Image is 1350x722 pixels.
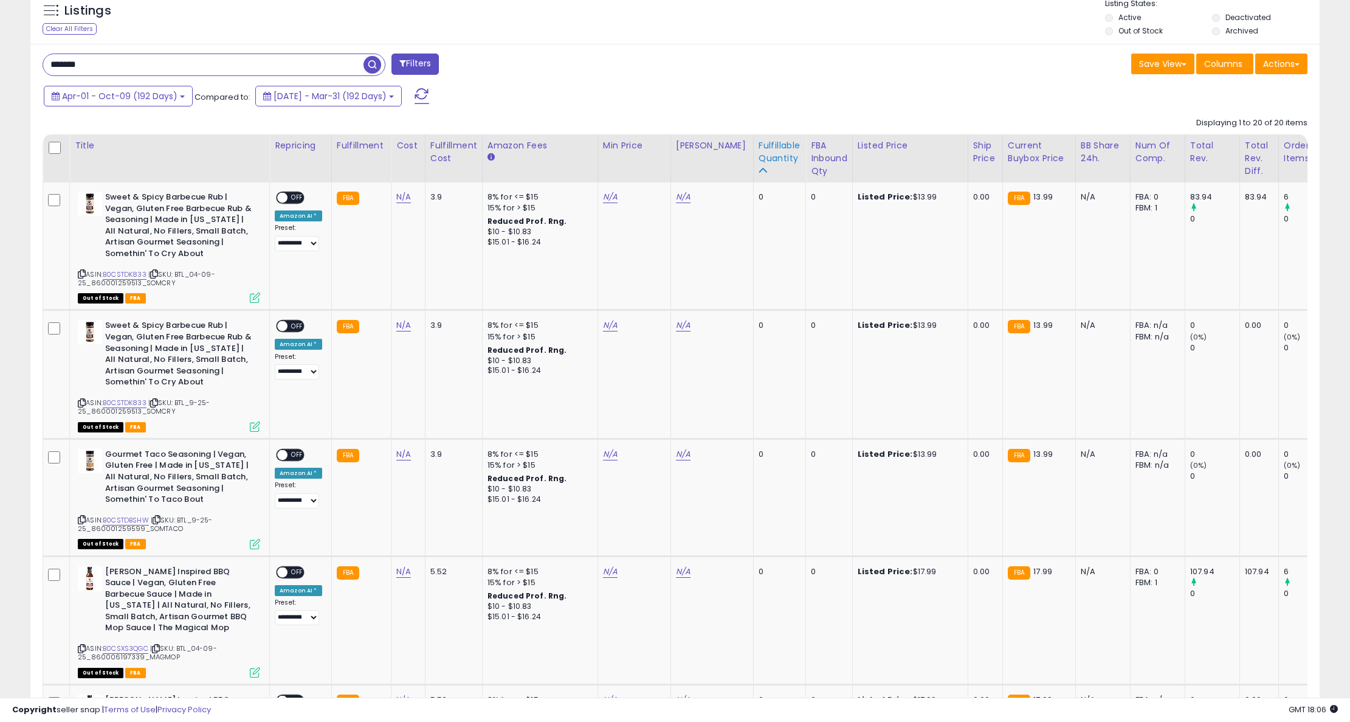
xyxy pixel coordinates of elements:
div: 0.00 [973,192,993,203]
div: Displaying 1 to 20 of 20 items [1196,117,1307,129]
div: FBM: 1 [1135,203,1176,213]
span: OFF [288,567,307,577]
div: FBA: 0 [1135,192,1176,203]
a: N/A [396,566,411,578]
span: | SKU: BTL_04-09-25_860001259513_SOMCRY [78,269,215,288]
div: FBA inbound Qty [811,139,847,178]
div: Total Rev. Diff. [1245,139,1273,178]
div: 8% for <= $15 [487,566,588,577]
img: 31jv1dIccvL._SL40_.jpg [78,192,102,216]
a: N/A [603,448,618,460]
div: N/A [1081,192,1121,203]
small: FBA [1008,320,1030,333]
div: FBA: n/a [1135,320,1176,331]
div: 0 [1284,320,1333,331]
div: 0 [759,566,796,577]
div: Total Rev. [1190,139,1235,165]
div: 0 [1284,449,1333,460]
div: 0 [811,320,843,331]
label: Active [1118,12,1141,23]
div: $10 - $10.83 [487,602,588,612]
a: N/A [603,566,618,578]
div: FBM: 1 [1135,577,1176,588]
div: 107.94 [1190,566,1239,577]
div: Amazon AI * [275,339,322,350]
label: Archived [1225,26,1258,36]
div: ASIN: [78,320,260,430]
small: FBA [337,449,359,462]
div: $10 - $10.83 [487,356,588,366]
div: N/A [1081,320,1121,331]
a: B0CSXS3QGC [103,644,148,654]
a: N/A [603,319,618,331]
button: Filters [391,54,439,75]
b: [PERSON_NAME] Inspired BBQ Sauce | Vegan, Gluten Free Barbecue Sauce | Made in [US_STATE] | All N... [105,566,253,637]
a: B0CSTDK833 [103,269,146,280]
small: FBA [337,320,359,333]
div: 0 [1190,471,1239,482]
div: Num of Comp. [1135,139,1180,165]
small: (0%) [1284,332,1301,342]
a: N/A [396,448,411,460]
label: Deactivated [1225,12,1271,23]
div: 0 [811,449,843,460]
b: Sweet & Spicy Barbecue Rub | Vegan, Gluten Free Barbecue Rub & Seasoning | Made in [US_STATE] | A... [105,192,253,262]
b: Reduced Prof. Rng. [487,345,567,355]
div: $15.01 - $16.24 [487,495,588,505]
div: FBM: n/a [1135,460,1176,471]
span: 2025-10-10 18:06 GMT [1289,704,1338,715]
span: 13.99 [1033,191,1053,203]
div: 0 [759,192,796,203]
span: 17.99 [1033,566,1052,577]
div: 15% for > $15 [487,331,588,342]
div: 0.00 [973,566,993,577]
div: 0.00 [1245,320,1269,331]
small: (0%) [1284,460,1301,470]
div: 0 [1284,342,1333,353]
b: Reduced Prof. Rng. [487,591,567,601]
span: | SKU: BTL_9-25-25_860001259599_SOMTACO [78,515,213,533]
div: $17.99 [858,566,959,577]
label: Out of Stock [1118,26,1163,36]
span: OFF [288,321,307,331]
span: OFF [288,193,307,203]
div: 5.52 [430,566,473,577]
div: 0 [1284,471,1333,482]
div: FBA: n/a [1135,449,1176,460]
div: 0 [811,192,843,203]
small: Amazon Fees. [487,152,495,163]
button: [DATE] - Mar-31 (192 Days) [255,86,402,106]
div: 0 [1190,588,1239,599]
span: [DATE] - Mar-31 (192 Days) [274,90,387,102]
button: Apr-01 - Oct-09 (192 Days) [44,86,193,106]
a: N/A [676,448,690,460]
h5: Listings [64,2,111,19]
small: (0%) [1190,460,1207,470]
small: FBA [1008,192,1030,205]
b: Listed Price: [858,448,913,460]
span: OFF [288,450,307,460]
div: Fulfillable Quantity [759,139,801,165]
a: N/A [396,191,411,203]
div: BB Share 24h. [1081,139,1125,165]
small: FBA [1008,566,1030,580]
div: 0 [1190,342,1239,353]
span: Apr-01 - Oct-09 (192 Days) [62,90,177,102]
div: Fulfillment Cost [430,139,477,165]
div: Min Price [603,139,666,152]
span: FBA [125,539,146,549]
small: FBA [337,192,359,205]
b: Listed Price: [858,191,913,203]
div: Repricing [275,139,326,152]
div: 3.9 [430,192,473,203]
div: N/A [1081,449,1121,460]
div: 0 [759,449,796,460]
b: Gourmet Taco Seasoning | Vegan, Gluten Free | Made in [US_STATE] | All Natural, No Fillers, Small... [105,449,253,509]
div: 83.94 [1190,192,1239,203]
span: All listings that are currently out of stock and unavailable for purchase on Amazon [78,422,123,432]
small: FBA [337,566,359,580]
b: Reduced Prof. Rng. [487,473,567,484]
div: ASIN: [78,192,260,302]
span: | SKU: BTL_04-09-25_860006197339_MAGMOP [78,644,217,662]
div: Current Buybox Price [1008,139,1070,165]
